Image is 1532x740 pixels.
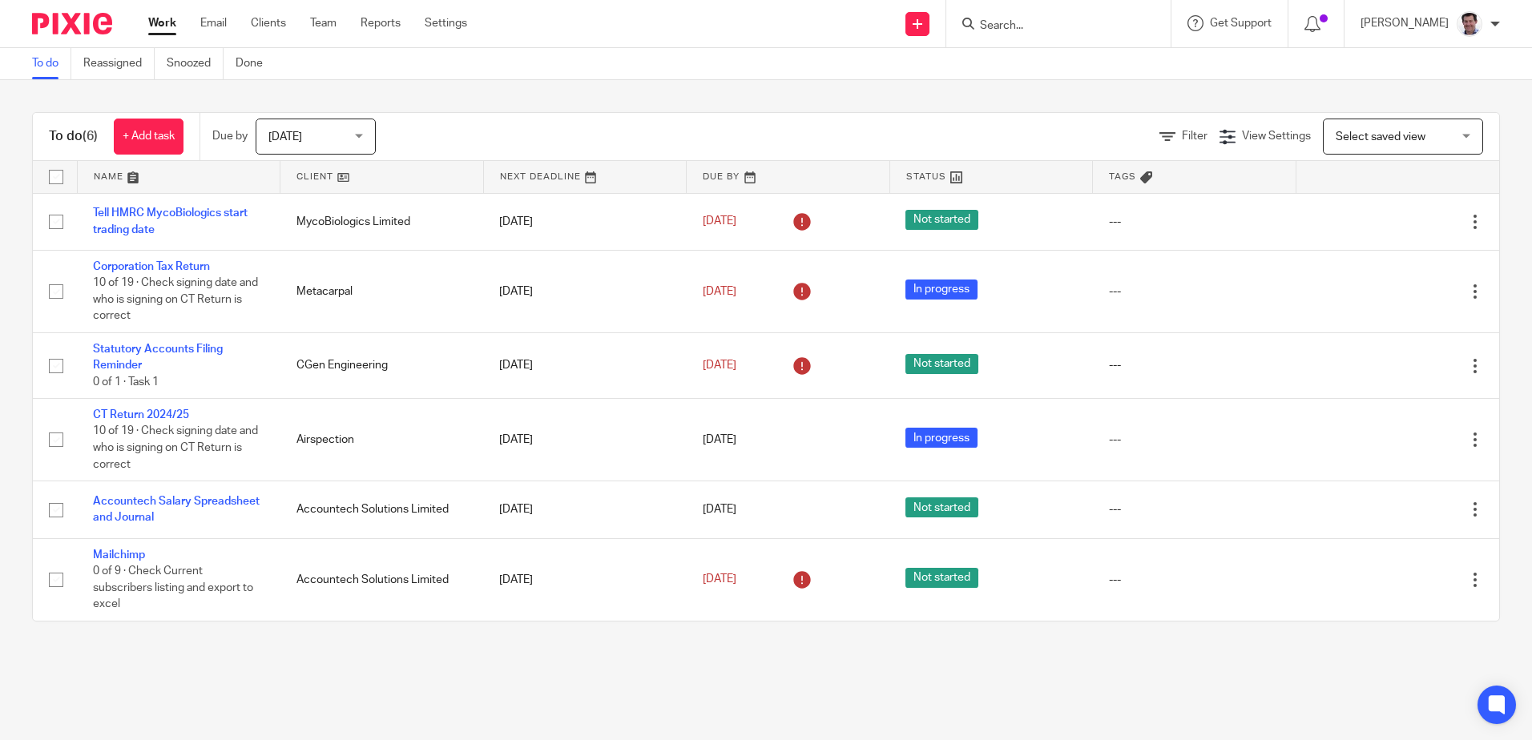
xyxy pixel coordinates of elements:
a: Work [148,15,176,31]
a: Mailchimp [93,549,145,561]
input: Search [978,19,1123,34]
td: Accountech Solutions Limited [280,538,484,621]
td: [DATE] [483,481,687,538]
span: Filter [1182,131,1207,142]
span: Get Support [1210,18,1272,29]
span: (6) [83,130,98,143]
div: --- [1109,214,1280,230]
span: 10 of 19 · Check signing date and who is signing on CT Return is correct [93,426,258,470]
a: CT Return 2024/25 [93,409,189,420]
td: [DATE] [483,332,687,398]
h1: To do [49,128,98,145]
td: MycoBiologics Limited [280,193,484,250]
div: --- [1109,284,1280,300]
a: + Add task [114,119,183,155]
span: View Settings [1242,131,1311,142]
a: Snoozed [167,48,224,79]
a: Reports [361,15,401,31]
p: [PERSON_NAME] [1361,15,1449,31]
td: Accountech Solutions Limited [280,481,484,538]
span: Not started [905,210,978,230]
a: Tell HMRC MycoBiologics start trading date [93,207,248,235]
td: [DATE] [483,538,687,621]
td: [DATE] [483,250,687,332]
span: Not started [905,354,978,374]
span: Not started [905,497,978,517]
div: --- [1109,572,1280,588]
div: --- [1109,501,1280,517]
span: [DATE] [703,286,736,297]
span: In progress [905,280,978,300]
div: --- [1109,432,1280,448]
span: [DATE] [268,131,302,143]
a: Accountech Salary Spreadsheet and Journal [93,496,260,523]
a: Reassigned [83,48,155,79]
img: Pixie [32,13,112,34]
a: Settings [425,15,467,31]
span: [DATE] [703,360,736,371]
span: 0 of 1 · Task 1 [93,376,159,388]
img: Facebook%20Profile%20picture%20(2).jpg [1457,11,1482,37]
td: Airspection [280,399,484,481]
td: Metacarpal [280,250,484,332]
div: --- [1109,357,1280,373]
td: [DATE] [483,193,687,250]
p: Due by [212,128,248,144]
a: Team [310,15,337,31]
a: Email [200,15,227,31]
td: [DATE] [483,399,687,481]
a: Clients [251,15,286,31]
span: Not started [905,568,978,588]
span: [DATE] [703,504,736,515]
span: [DATE] [703,434,736,445]
a: Done [236,48,275,79]
span: 0 of 9 · Check Current subscribers listing and export to excel [93,565,253,609]
span: [DATE] [703,216,736,227]
td: CGen Engineering [280,332,484,398]
a: To do [32,48,71,79]
span: Select saved view [1336,131,1425,143]
span: Tags [1109,172,1136,181]
a: Corporation Tax Return [93,261,210,272]
a: Statutory Accounts Filing Reminder [93,344,223,371]
span: In progress [905,428,978,448]
span: 10 of 19 · Check signing date and who is signing on CT Return is correct [93,278,258,322]
span: [DATE] [703,573,736,585]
